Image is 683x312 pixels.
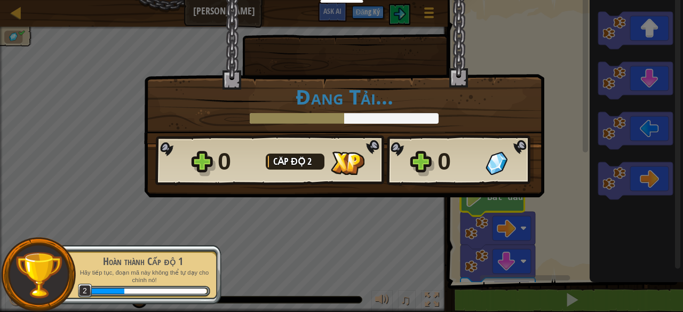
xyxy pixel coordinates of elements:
[155,85,533,108] h1: Đang Tải...
[438,145,479,179] div: 0
[90,289,124,294] div: Tăng 30 XP earned
[331,151,364,175] img: XP nhận được
[78,284,92,298] span: 2
[76,254,210,269] div: Hoàn thành Cấp độ 1
[76,269,210,284] p: Hãy tiếp tục, đoạn mã này không thể tự dạy cho chính nó!
[307,155,312,168] span: 2
[124,289,207,294] div: Cần thêm19 XP để lên cấp3'
[14,251,63,299] img: trophy.png
[218,145,259,179] div: 0
[486,151,507,175] img: Ngọc nhận được
[273,155,307,168] span: Cấp độ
